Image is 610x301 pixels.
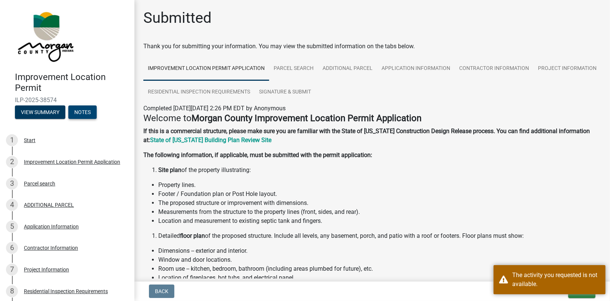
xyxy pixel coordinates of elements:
li: Room use -- kitchen, bedroom, bathroom (including areas plumbed for future), etc. [158,264,601,273]
div: 7 [6,264,18,276]
a: Improvement Location Permit Application [143,57,269,81]
button: View Summary [15,105,65,119]
li: Property lines. [158,181,601,190]
button: Notes [68,105,97,119]
strong: floor plan [180,232,205,239]
div: 8 [6,285,18,297]
wm-modal-confirm: Notes [68,110,97,116]
button: Back [149,285,174,298]
a: Residential Inspection Requirements [143,80,255,104]
li: of the property illustrating: [158,166,601,175]
a: State of [US_STATE] Building Plan Review Site [150,136,271,144]
div: Improvement Location Permit Application [24,159,120,165]
li: Detailed of the proposed structure. Include all levels, any basement, porch, and patio with a roo... [158,231,601,240]
li: Window and door locations. [158,255,601,264]
div: 6 [6,242,18,254]
img: Morgan County, Indiana [15,8,75,64]
div: The activity you requested is not available. [512,271,600,289]
strong: If this is a commercial structure, please make sure you are familiar with the State of [US_STATE]... [143,128,590,144]
h1: Submitted [143,9,212,27]
strong: The following information, if applicable, must be submitted with the permit application: [143,151,372,159]
a: ADDITIONAL PARCEL [318,57,377,81]
li: The proposed structure or improvement with dimensions. [158,199,601,208]
a: Parcel search [269,57,318,81]
div: 3 [6,178,18,190]
strong: Site plan [158,166,181,173]
a: Signature & Submit [255,80,315,104]
span: Back [155,288,168,294]
div: Application Information [24,224,79,229]
li: Footer / Foundation plan or Post Hole layout. [158,190,601,199]
div: Contractor Information [24,245,78,251]
strong: Morgan County Improvement Location Permit Application [192,113,421,123]
div: Start [24,138,35,143]
li: Measurements from the structure to the property lines (front, sides, and rear). [158,208,601,216]
div: 5 [6,221,18,233]
div: 1 [6,134,18,146]
li: Location of fireplaces, hot tubs, and electrical panel. [158,273,601,282]
div: ADDITIONAL PARCEL [24,202,74,208]
div: Parcel search [24,181,55,186]
h4: Improvement Location Permit [15,72,128,93]
li: Location and measurement to existing septic tank and fingers. [158,216,601,225]
li: Dimensions -- exterior and interior. [158,246,601,255]
div: Thank you for submitting your information. You may view the submitted information on the tabs below. [143,42,601,51]
a: Project Information [533,57,601,81]
h4: Welcome to [143,113,601,124]
span: Completed [DATE][DATE] 2:26 PM EDT by Anonymous [143,105,286,112]
div: 2 [6,156,18,168]
wm-modal-confirm: Summary [15,110,65,116]
div: Residential Inspection Requirements [24,289,108,294]
span: ILP-2025-38574 [15,96,119,104]
a: Application Information [377,57,455,81]
a: Contractor Information [455,57,533,81]
div: 4 [6,199,18,211]
div: Project Information [24,267,69,272]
